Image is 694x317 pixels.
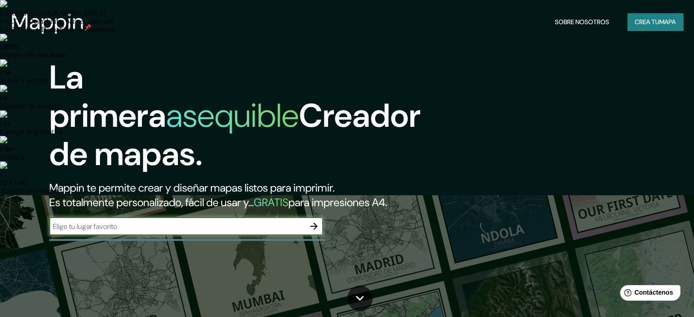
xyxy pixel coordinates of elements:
[4,171,6,178] font: /
[254,195,288,209] font: GRATIS
[613,281,684,307] iframe: Lanzador de widgets de ayuda
[49,221,305,232] input: Elige tu lugar favorito
[4,94,9,102] font: F
[49,195,254,209] font: Es totalmente personalizado, fácil de usar y...
[4,145,12,153] font: Yo
[4,43,19,51] font: PAG
[288,195,387,209] font: para impresiones A4.
[4,120,10,127] font: G
[4,68,11,76] font: W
